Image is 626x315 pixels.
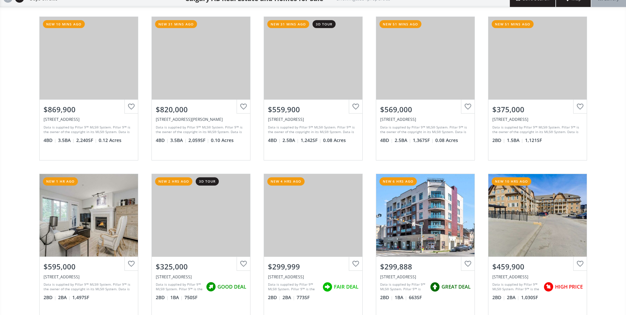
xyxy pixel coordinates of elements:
span: 4 BD [380,137,393,144]
div: Data is supplied by Pillar 9™ MLS® System. Pillar 9™ is the owner of the copyright in its MLS® Sy... [268,282,319,292]
span: 1,121 SF [525,137,542,144]
img: rating icon [204,280,217,294]
span: 1,367 SF [413,137,434,144]
a: new 31 mins ago3d tour$559,900[STREET_ADDRESS]Data is supplied by Pillar 9™ MLS® System. Pillar 9... [257,10,369,167]
div: $325,000 [156,262,246,272]
div: 140 EVERGREEN Way SW, Calgary, AB T2Y 3K8 [44,117,134,122]
span: 0.12 Acres [99,137,121,144]
a: new 10 mins ago$869,900[STREET_ADDRESS]Data is supplied by Pillar 9™ MLS® System. Pillar 9™ is th... [33,10,145,167]
div: 755 Copperpond Boulevard SE #4412, Calgary, AB T2Z 4R2 [268,274,358,280]
span: 0.08 Acres [323,137,346,144]
span: FAIR DEAL [334,283,358,290]
div: $820,000 [156,104,246,115]
span: HIGH PRICE [555,283,583,290]
div: View Photos & Details [289,55,337,61]
span: 2 BD [268,294,281,301]
span: 2,240 SF [76,137,97,144]
div: Data is supplied by Pillar 9™ MLS® System. Pillar 9™ is the owner of the copyright in its MLS® Sy... [156,125,245,135]
span: 2 BD [492,137,505,144]
div: View Photos & Details [514,212,561,219]
div: Data is supplied by Pillar 9™ MLS® System. Pillar 9™ is the owner of the copyright in its MLS® Sy... [380,282,427,292]
div: $299,999 [268,262,358,272]
div: Data is supplied by Pillar 9™ MLS® System. Pillar 9™ is the owner of the copyright in its MLS® Sy... [492,125,581,135]
img: rating icon [542,280,555,294]
span: 4 BD [156,137,169,144]
div: View Photos & Details [177,212,225,219]
div: Data is supplied by Pillar 9™ MLS® System. Pillar 9™ is the owner of the copyright in its MLS® Sy... [44,125,132,135]
div: Data is supplied by Pillar 9™ MLS® System. Pillar 9™ is the owner of the copyright in its MLS® Sy... [156,282,203,292]
span: GOOD DEAL [217,283,246,290]
div: View Photos & Details [65,212,113,219]
div: $459,900 [492,262,583,272]
span: 0.10 Acres [211,137,234,144]
span: GREAT DEAL [442,283,471,290]
div: View Photos & Details [177,55,225,61]
div: $869,900 [44,104,134,115]
div: View Photos & Details [65,55,113,61]
span: 1.5 BA [507,137,523,144]
div: 108 13 Avenue NE #203, Calgary, AB T2E 7Z1 [380,274,471,280]
span: 1,497 SF [72,294,89,301]
a: new 51 mins ago$569,000[STREET_ADDRESS]Data is supplied by Pillar 9™ MLS® System. Pillar 9™ is th... [369,10,481,167]
span: 4 BD [268,137,281,144]
div: 30 Mahogany Mews SE #404, Calgary, AB T3M3H4 [492,274,583,280]
span: 1,242 SF [301,137,321,144]
span: 0.08 Acres [435,137,458,144]
div: $559,900 [268,104,358,115]
div: Data is supplied by Pillar 9™ MLS® System. Pillar 9™ is the owner of the copyright in its MLS® Sy... [492,282,540,292]
div: Data is supplied by Pillar 9™ MLS® System. Pillar 9™ is the owner of the copyright in its MLS® Sy... [268,125,357,135]
div: Data is supplied by Pillar 9™ MLS® System. Pillar 9™ is the owner of the copyright in its MLS® Sy... [380,125,469,135]
div: $375,000 [492,104,583,115]
span: 1 BA [395,294,407,301]
div: View Photos & Details [289,212,337,219]
div: $569,000 [380,104,471,115]
div: 97 Auburn Glen Drive SE, Calgary, AB T3M 0P9 [156,117,246,122]
span: 773 SF [297,294,310,301]
span: 2 BD [44,294,56,301]
span: 2 BD [156,294,169,301]
span: 2 BD [492,294,505,301]
div: 85 Hidden Ranch Hill NW, Calgary, AB T3A 5X7 [380,117,471,122]
div: $595,000 [44,262,134,272]
span: 1,030 SF [521,294,538,301]
img: rating icon [428,280,442,294]
img: rating icon [321,280,334,294]
div: 1100 8 Avenue SW #507, Calgary, AB T2P3T9 [492,117,583,122]
span: 2.5 BA [282,137,299,144]
div: 40 Parkridge View SE #201, Calgary, AB T2J 7G6 [44,274,134,280]
span: 2.5 BA [395,137,411,144]
span: 1 BA [170,294,183,301]
div: View Photos & Details [402,212,449,219]
span: 2 BA [507,294,519,301]
div: $299,888 [380,262,471,272]
span: 663 SF [409,294,422,301]
div: View Photos & Details [514,55,561,61]
span: 750 SF [184,294,197,301]
span: 2,059 SF [188,137,209,144]
div: 6 Martinvalley Court NE, Calgary, AB T3J 4L9 [268,117,358,122]
span: 2 BA [58,294,71,301]
span: 4 BD [44,137,56,144]
a: new 31 mins ago$820,000[STREET_ADDRESS][PERSON_NAME]Data is supplied by Pillar 9™ MLS® System. Pi... [145,10,257,167]
span: 2 BD [380,294,393,301]
a: new 51 mins ago$375,000[STREET_ADDRESS]Data is supplied by Pillar 9™ MLS® System. Pillar 9™ is th... [481,10,594,167]
div: View Photos & Details [402,55,449,61]
span: 2 BA [282,294,295,301]
div: Data is supplied by Pillar 9™ MLS® System. Pillar 9™ is the owner of the copyright in its MLS® Sy... [44,282,132,292]
div: 50 Evanscrest Gardens NW, Calgary, AB T3P 0S1 [156,274,246,280]
span: 3.5 BA [58,137,75,144]
span: 3.5 BA [170,137,187,144]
